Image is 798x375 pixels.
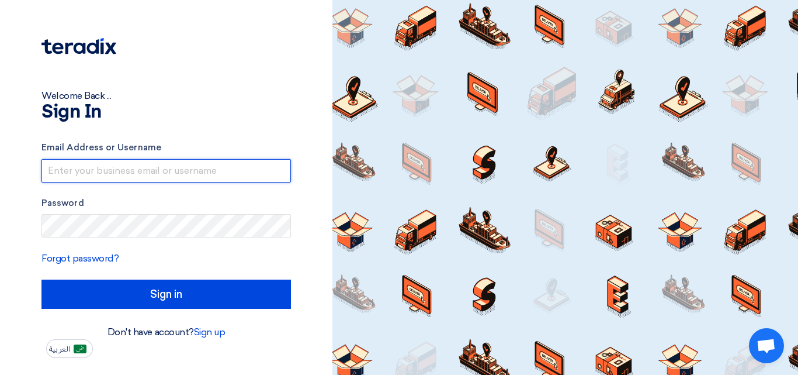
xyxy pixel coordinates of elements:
[41,280,291,309] input: Sign in
[74,345,86,353] img: ar-AR.png
[41,159,291,183] input: Enter your business email or username
[41,89,291,103] div: Welcome Back ...
[41,197,291,210] label: Password
[749,328,784,363] a: Open chat
[41,253,119,264] a: Forgot password?
[46,339,93,358] button: العربية
[41,103,291,122] h1: Sign In
[41,38,116,54] img: Teradix logo
[49,345,70,353] span: العربية
[41,141,291,154] label: Email Address or Username
[41,325,291,339] div: Don't have account?
[194,326,225,338] a: Sign up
